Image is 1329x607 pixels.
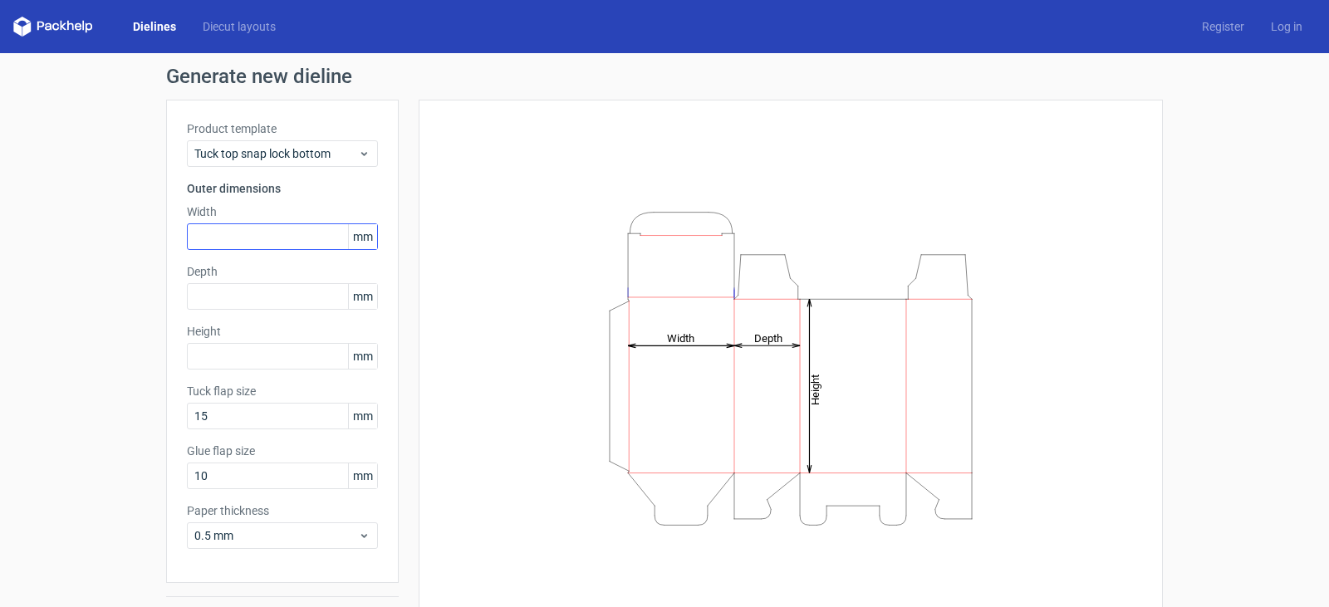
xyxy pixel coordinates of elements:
span: mm [348,224,377,249]
span: mm [348,344,377,369]
span: mm [348,463,377,488]
a: Dielines [120,18,189,35]
label: Depth [187,263,378,280]
tspan: Width [667,331,694,344]
tspan: Depth [754,331,782,344]
span: mm [348,284,377,309]
h3: Outer dimensions [187,180,378,197]
span: mm [348,404,377,428]
label: Product template [187,120,378,137]
label: Width [187,203,378,220]
a: Diecut layouts [189,18,289,35]
a: Log in [1258,18,1316,35]
span: Tuck top snap lock bottom [194,145,358,162]
h1: Generate new dieline [166,66,1163,86]
label: Glue flap size [187,443,378,459]
tspan: Height [809,374,821,404]
label: Paper thickness [187,502,378,519]
a: Register [1189,18,1258,35]
label: Height [187,323,378,340]
span: 0.5 mm [194,527,358,544]
label: Tuck flap size [187,383,378,399]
